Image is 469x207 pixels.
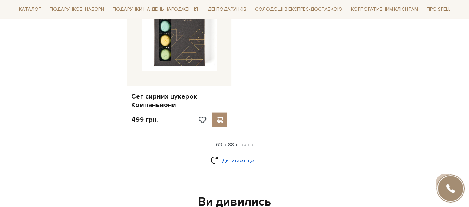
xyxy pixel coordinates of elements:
span: Каталог [16,4,44,15]
a: Дивитися ще [211,154,259,167]
a: Сет сирних цукерок Компаньйони [131,92,227,110]
span: Про Spell [423,4,453,15]
span: Подарункові набори [47,4,107,15]
a: Корпоративним клієнтам [348,3,421,16]
p: 499 грн. [131,116,158,124]
span: Подарунки на День народження [110,4,201,15]
a: Солодощі з експрес-доставкою [252,3,345,16]
div: 63 з 88 товарів [13,141,456,148]
span: Ідеї подарунків [204,4,250,15]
